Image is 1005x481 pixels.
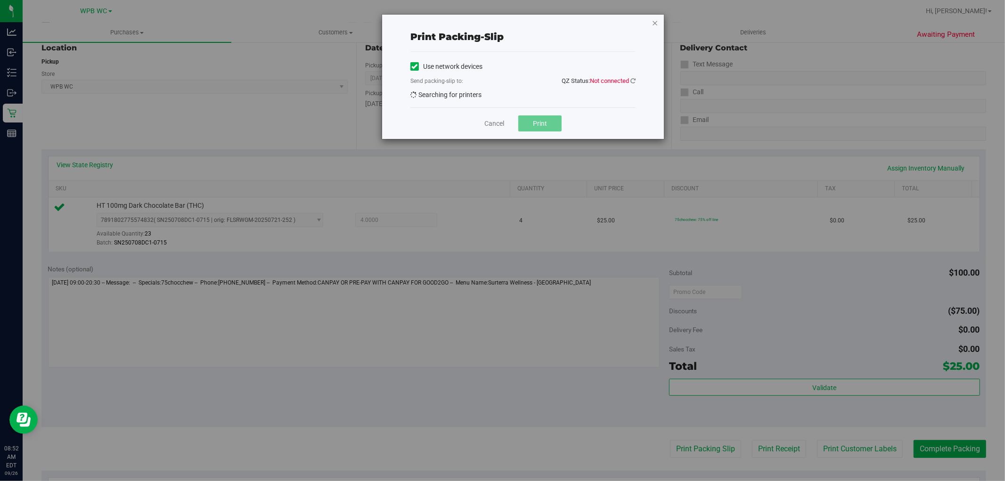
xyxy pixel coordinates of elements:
span: QZ Status: [562,77,636,84]
label: Use network devices [410,62,482,72]
span: Print packing-slip [410,31,504,42]
span: Searching for printers [410,91,482,98]
label: Send packing-slip to: [410,77,463,85]
a: Cancel [484,119,504,129]
span: Not connected [590,77,629,84]
iframe: Resource center [9,406,38,434]
button: Print [518,115,562,131]
span: Print [533,120,547,127]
